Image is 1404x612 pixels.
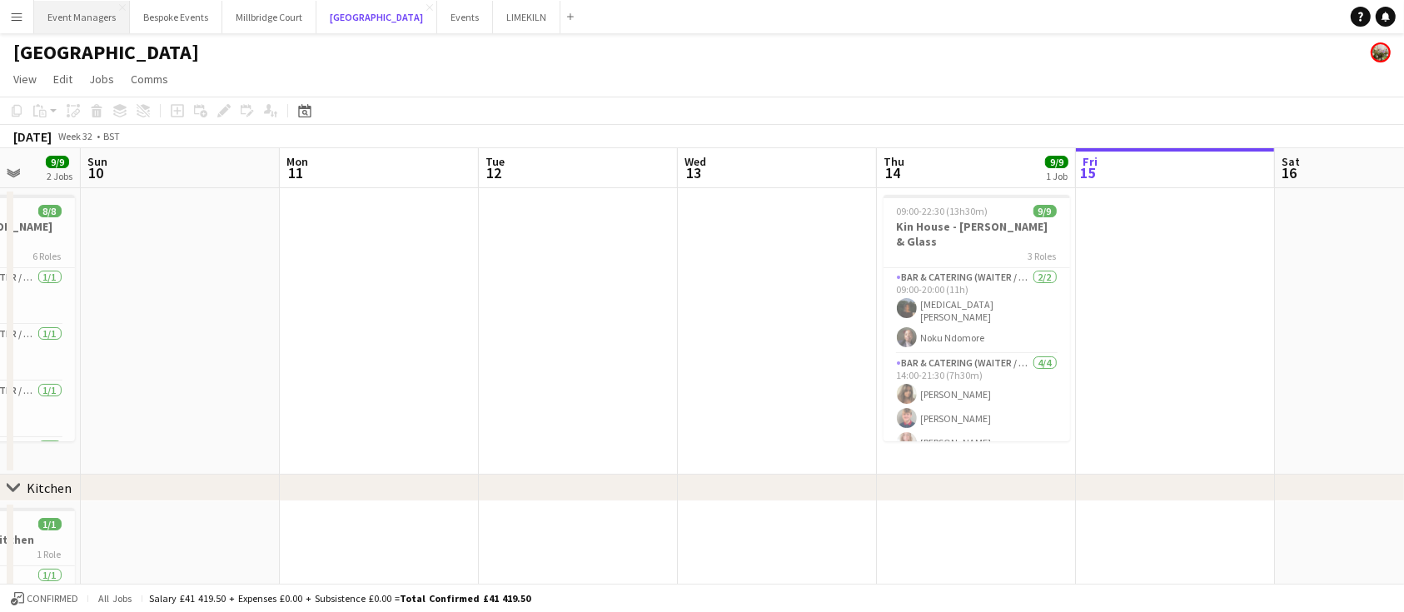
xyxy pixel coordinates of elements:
[13,40,199,65] h1: [GEOGRAPHIC_DATA]
[682,163,706,182] span: 13
[286,154,308,169] span: Mon
[483,163,505,182] span: 12
[87,154,107,169] span: Sun
[38,518,62,530] span: 1/1
[130,1,222,33] button: Bespoke Events
[897,205,988,217] span: 09:00-22:30 (13h30m)
[38,205,62,217] span: 8/8
[1046,170,1068,182] div: 1 Job
[95,592,135,605] span: All jobs
[884,195,1070,441] app-job-card: 09:00-22:30 (13h30m)9/9Kin House - [PERSON_NAME] & Glass3 RolesBar & Catering (Waiter / waitress)...
[34,1,130,33] button: Event Managers
[53,72,72,87] span: Edit
[46,156,69,168] span: 9/9
[55,130,97,142] span: Week 32
[13,72,37,87] span: View
[316,1,437,33] button: [GEOGRAPHIC_DATA]
[437,1,493,33] button: Events
[1080,163,1098,182] span: 15
[222,1,316,33] button: Millbridge Court
[82,68,121,90] a: Jobs
[881,163,904,182] span: 14
[1028,250,1057,262] span: 3 Roles
[85,163,107,182] span: 10
[685,154,706,169] span: Wed
[1282,154,1300,169] span: Sat
[1033,205,1057,217] span: 9/9
[103,130,120,142] div: BST
[1279,163,1300,182] span: 16
[47,68,79,90] a: Edit
[884,219,1070,249] h3: Kin House - [PERSON_NAME] & Glass
[13,128,52,145] div: [DATE]
[89,72,114,87] span: Jobs
[37,548,62,560] span: 1 Role
[1045,156,1068,168] span: 9/9
[33,250,62,262] span: 6 Roles
[27,593,78,605] span: Confirmed
[7,68,43,90] a: View
[884,268,1070,354] app-card-role: Bar & Catering (Waiter / waitress)2/209:00-20:00 (11h)[MEDICAL_DATA][PERSON_NAME]Noku Ndomore
[400,592,530,605] span: Total Confirmed £41 419.50
[1371,42,1391,62] app-user-avatar: Staffing Manager
[284,163,308,182] span: 11
[27,480,72,496] div: Kitchen
[47,170,72,182] div: 2 Jobs
[149,592,530,605] div: Salary £41 419.50 + Expenses £0.00 + Subsistence £0.00 =
[485,154,505,169] span: Tue
[131,72,168,87] span: Comms
[1083,154,1098,169] span: Fri
[8,590,81,608] button: Confirmed
[884,354,1070,483] app-card-role: Bar & Catering (Waiter / waitress)4/414:00-21:30 (7h30m)[PERSON_NAME][PERSON_NAME][PERSON_NAME]
[124,68,175,90] a: Comms
[884,154,904,169] span: Thu
[493,1,560,33] button: LIMEKILN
